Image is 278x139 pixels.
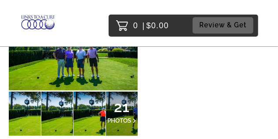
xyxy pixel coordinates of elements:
span: 21 [107,104,136,109]
a: Review & Get [193,17,256,34]
span: | [143,21,145,30]
button: Review & Get [193,17,253,34]
img: Snapphound Logo [20,13,57,33]
img: 186537 [9,18,138,91]
span: PHOTOS [107,117,131,124]
p: 0 $0.00 [133,19,169,33]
